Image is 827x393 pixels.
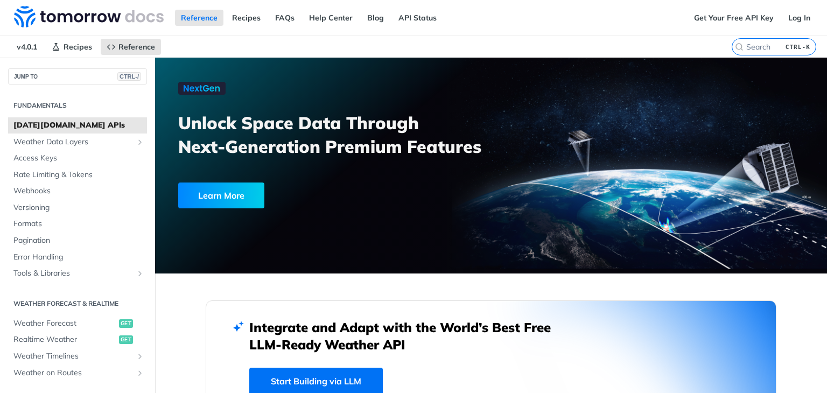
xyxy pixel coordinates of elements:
svg: Search [735,43,744,51]
h2: Weather Forecast & realtime [8,299,147,308]
h2: Integrate and Adapt with the World’s Best Free LLM-Ready Weather API [249,319,567,353]
a: Recipes [226,10,267,26]
button: Show subpages for Weather on Routes [136,369,144,377]
a: Reference [101,39,161,55]
a: Blog [361,10,390,26]
button: Show subpages for Weather Data Layers [136,138,144,146]
span: Rate Limiting & Tokens [13,170,144,180]
a: Weather Data LayersShow subpages for Weather Data Layers [8,134,147,150]
span: v4.0.1 [11,39,43,55]
a: API Status [393,10,443,26]
a: Learn More [178,183,438,208]
span: CTRL-/ [117,72,141,81]
a: Log In [782,10,816,26]
h2: Fundamentals [8,101,147,110]
button: JUMP TOCTRL-/ [8,68,147,85]
a: Help Center [303,10,359,26]
a: Versioning [8,200,147,216]
span: Webhooks [13,186,144,196]
span: Realtime Weather [13,334,116,345]
a: Tools & LibrariesShow subpages for Tools & Libraries [8,265,147,282]
div: Learn More [178,183,264,208]
a: FAQs [269,10,300,26]
a: Webhooks [8,183,147,199]
span: Pagination [13,235,144,246]
a: Pagination [8,233,147,249]
span: Tools & Libraries [13,268,133,279]
img: Tomorrow.io Weather API Docs [14,6,164,27]
span: Reference [118,42,155,52]
span: Weather on Routes [13,368,133,378]
span: Versioning [13,202,144,213]
a: Error Handling [8,249,147,265]
span: Recipes [64,42,92,52]
span: get [119,335,133,344]
button: Show subpages for Weather Timelines [136,352,144,361]
a: Weather Forecastget [8,315,147,332]
a: Rate Limiting & Tokens [8,167,147,183]
span: Weather Timelines [13,351,133,362]
span: Weather Data Layers [13,137,133,148]
kbd: CTRL-K [783,41,813,52]
a: Realtime Weatherget [8,332,147,348]
a: Weather TimelinesShow subpages for Weather Timelines [8,348,147,364]
a: Access Keys [8,150,147,166]
span: [DATE][DOMAIN_NAME] APIs [13,120,144,131]
a: [DATE][DOMAIN_NAME] APIs [8,117,147,134]
span: Weather Forecast [13,318,116,329]
span: Access Keys [13,153,144,164]
h3: Unlock Space Data Through Next-Generation Premium Features [178,111,503,158]
a: Recipes [46,39,98,55]
span: Error Handling [13,252,144,263]
a: Reference [175,10,223,26]
span: Formats [13,219,144,229]
button: Show subpages for Tools & Libraries [136,269,144,278]
a: Formats [8,216,147,232]
a: Get Your Free API Key [688,10,780,26]
span: get [119,319,133,328]
img: NextGen [178,82,226,95]
a: Weather on RoutesShow subpages for Weather on Routes [8,365,147,381]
